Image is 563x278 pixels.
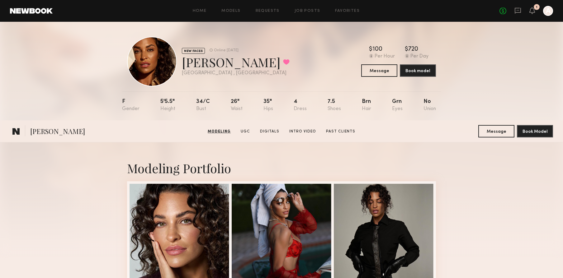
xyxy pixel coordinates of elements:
div: 100 [372,46,382,53]
div: [GEOGRAPHIC_DATA] , [GEOGRAPHIC_DATA] [182,71,290,76]
div: Grn [392,99,403,112]
div: Per Day [410,54,428,59]
a: UGC [238,129,253,134]
div: 7.5 [328,99,341,112]
div: F [122,99,140,112]
div: NEW FACES [182,48,205,54]
span: [PERSON_NAME] [30,127,85,137]
a: Job Posts [295,9,320,13]
div: Online [DATE] [214,49,239,53]
div: $ [369,46,372,53]
a: A [543,6,553,16]
button: Message [478,125,514,137]
a: Models [221,9,240,13]
div: 1 [536,6,537,9]
a: Requests [256,9,280,13]
div: Per Hour [375,54,395,59]
button: Message [361,64,397,77]
a: Favorites [335,9,360,13]
a: Book Model [517,128,553,134]
div: Modeling Portfolio [127,160,436,176]
div: 5'5.5" [160,99,175,112]
a: Past Clients [324,129,358,134]
div: 720 [408,46,418,53]
a: Modeling [205,129,233,134]
button: Book model [400,64,436,77]
div: [PERSON_NAME] [182,54,290,70]
a: Home [193,9,207,13]
div: 34/c [196,99,210,112]
div: 35" [263,99,273,112]
div: No [423,99,436,112]
a: Intro Video [287,129,319,134]
div: 26" [231,99,243,112]
div: $ [405,46,408,53]
a: Digitals [258,129,282,134]
div: Brn [362,99,371,112]
div: 4 [294,99,307,112]
button: Book Model [517,125,553,137]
